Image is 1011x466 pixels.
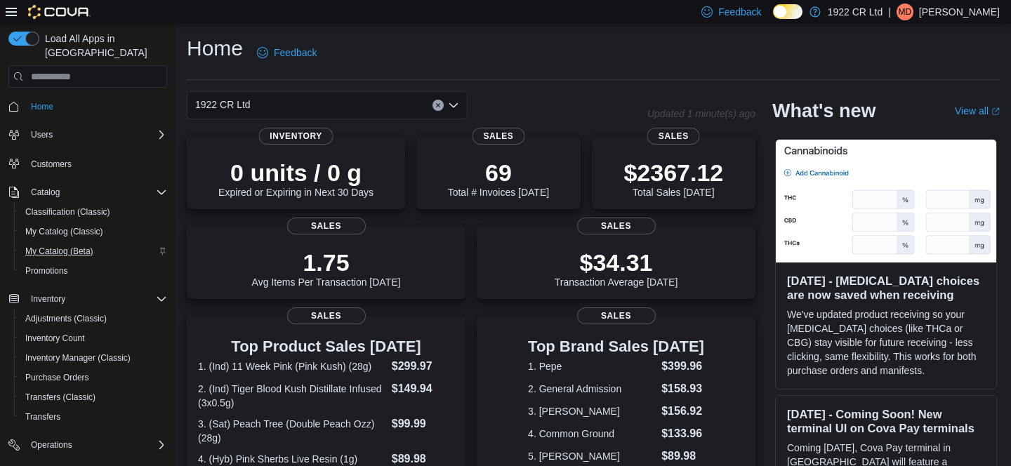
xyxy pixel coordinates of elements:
[25,206,110,218] span: Classification (Classic)
[661,448,704,465] dd: $89.98
[20,408,167,425] span: Transfers
[25,352,131,364] span: Inventory Manager (Classic)
[198,359,386,373] dt: 1. (Ind) 11 Week Pink (Pink Kush) (28g)
[251,39,322,67] a: Feedback
[661,425,704,442] dd: $133.96
[25,411,60,422] span: Transfers
[14,348,173,368] button: Inventory Manager (Classic)
[661,403,704,420] dd: $156.92
[20,204,116,220] a: Classification (Classic)
[577,218,656,234] span: Sales
[31,101,53,112] span: Home
[528,404,656,418] dt: 3. [PERSON_NAME]
[25,98,167,115] span: Home
[195,96,251,113] span: 1922 CR Ltd
[20,349,167,366] span: Inventory Manager (Classic)
[25,184,167,201] span: Catalog
[20,408,66,425] a: Transfers
[218,159,374,198] div: Expired or Expiring in Next 30 Days
[432,100,444,111] button: Clear input
[25,291,71,307] button: Inventory
[25,154,167,172] span: Customers
[25,226,103,237] span: My Catalog (Classic)
[39,32,167,60] span: Load All Apps in [GEOGRAPHIC_DATA]
[14,368,173,387] button: Purchase Orders
[647,128,700,145] span: Sales
[25,265,68,277] span: Promotions
[252,248,401,277] p: 1.75
[25,126,58,143] button: Users
[3,182,173,202] button: Catalog
[28,5,91,19] img: Cova
[448,100,459,111] button: Open list of options
[20,243,99,260] a: My Catalog (Beta)
[20,223,167,240] span: My Catalog (Classic)
[623,159,723,198] div: Total Sales [DATE]
[14,309,173,328] button: Adjustments (Classic)
[623,159,723,187] p: $2367.12
[31,187,60,198] span: Catalog
[20,262,167,279] span: Promotions
[31,293,65,305] span: Inventory
[25,291,167,307] span: Inventory
[772,100,875,122] h2: What's new
[555,248,678,288] div: Transaction Average [DATE]
[392,380,454,397] dd: $149.94
[14,261,173,281] button: Promotions
[198,382,386,410] dt: 2. (Ind) Tiger Blood Kush Distillate Infused (3x0.5g)
[661,380,704,397] dd: $158.93
[787,274,985,302] h3: [DATE] - [MEDICAL_DATA] choices are now saved when receiving
[897,4,913,20] div: Mike Dunn
[25,156,77,173] a: Customers
[25,372,89,383] span: Purchase Orders
[528,427,656,441] dt: 4. Common Ground
[14,241,173,261] button: My Catalog (Beta)
[20,310,167,327] span: Adjustments (Classic)
[20,369,95,386] a: Purchase Orders
[25,333,85,344] span: Inventory Count
[448,159,549,198] div: Total # Invoices [DATE]
[448,159,549,187] p: 69
[3,96,173,116] button: Home
[14,202,173,222] button: Classification (Classic)
[20,310,112,327] a: Adjustments (Classic)
[25,98,59,115] a: Home
[955,105,1000,116] a: View allExternal link
[555,248,678,277] p: $34.31
[528,359,656,373] dt: 1. Pepe
[25,313,107,324] span: Adjustments (Classic)
[25,392,95,403] span: Transfers (Classic)
[20,389,101,406] a: Transfers (Classic)
[252,248,401,288] div: Avg Items Per Transaction [DATE]
[187,34,243,62] h1: Home
[20,204,167,220] span: Classification (Classic)
[888,4,891,20] p: |
[14,387,173,407] button: Transfers (Classic)
[528,382,656,396] dt: 2. General Admission
[14,328,173,348] button: Inventory Count
[828,4,883,20] p: 1922 CR Ltd
[20,223,109,240] a: My Catalog (Classic)
[25,126,167,143] span: Users
[20,330,91,347] a: Inventory Count
[899,4,912,20] span: MD
[3,435,173,455] button: Operations
[20,243,167,260] span: My Catalog (Beta)
[919,4,1000,20] p: [PERSON_NAME]
[528,449,656,463] dt: 5. [PERSON_NAME]
[20,349,136,366] a: Inventory Manager (Classic)
[25,246,93,257] span: My Catalog (Beta)
[991,107,1000,116] svg: External link
[647,108,755,119] p: Updated 1 minute(s) ago
[528,338,704,355] h3: Top Brand Sales [DATE]
[20,330,167,347] span: Inventory Count
[392,358,454,375] dd: $299.97
[14,407,173,427] button: Transfers
[25,437,167,453] span: Operations
[287,307,366,324] span: Sales
[3,125,173,145] button: Users
[14,222,173,241] button: My Catalog (Classic)
[274,46,317,60] span: Feedback
[20,262,74,279] a: Promotions
[787,407,985,435] h3: [DATE] - Coming Soon! New terminal UI on Cova Pay terminals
